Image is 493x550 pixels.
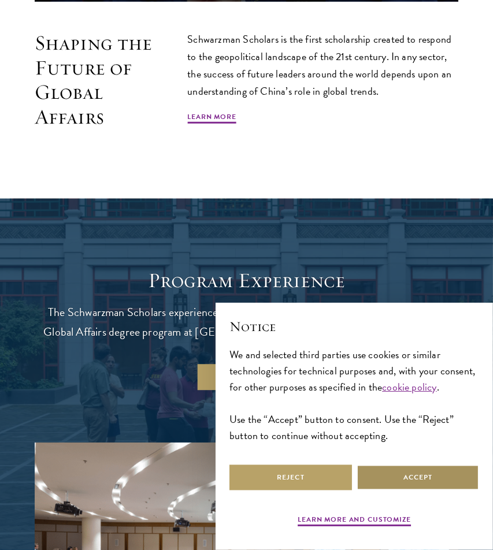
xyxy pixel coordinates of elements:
h1: Program Experience [39,268,455,293]
a: Learn More [187,112,236,125]
p: Schwarzman Scholars is the first scholarship created to respond to the geopolitical landscape of ... [187,31,458,100]
button: Learn more and customize [298,514,411,528]
a: cookie policy [382,379,436,395]
div: We and selected third parties use cookies or similar technologies for technical purposes and, wit... [229,347,479,444]
button: Accept [357,464,479,490]
a: Learn More [197,365,296,391]
button: Reject [229,464,352,490]
h2: Shaping the Future of Global Affairs [35,31,164,129]
p: The Schwarzman Scholars experience is anchored in a rigorous and immersive Master of Global Affai... [39,302,455,341]
h2: Notice [229,317,479,336]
